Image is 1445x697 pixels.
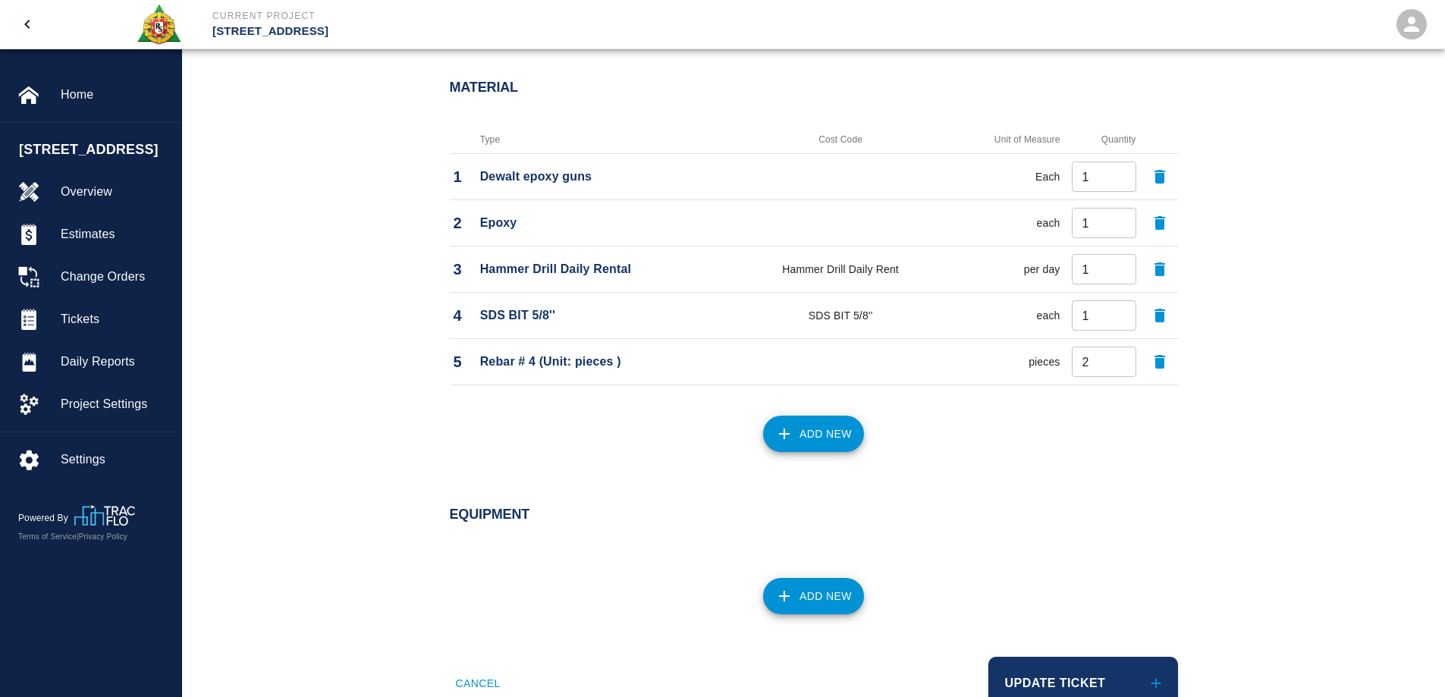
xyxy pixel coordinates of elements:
span: | [77,532,79,541]
span: [STREET_ADDRESS] [19,140,174,160]
span: Tickets [61,310,169,328]
a: Privacy Policy [79,532,127,541]
p: 4 [454,304,473,327]
span: Project Settings [61,395,169,413]
h2: Equipment [450,507,1178,523]
td: Each [943,154,1063,200]
td: each [943,200,1063,246]
td: SDS BIT 5/8'' [738,293,943,339]
img: Roger & Sons Concrete [136,3,182,46]
span: Home [61,86,169,104]
span: Estimates [61,225,169,243]
button: Add New [763,578,864,614]
th: Cost Code [738,126,943,154]
td: per day [943,246,1063,293]
a: Terms of Service [18,532,77,541]
td: pieces [943,339,1063,385]
th: Unit of Measure [943,126,1063,154]
h2: Material [450,80,1178,96]
p: Hammer Drill Daily Rental [480,260,734,278]
td: Hammer Drill Daily Rent [738,246,943,293]
span: Overview [61,183,169,201]
span: Settings [61,451,169,469]
p: Epoxy [480,214,734,232]
th: Type [476,126,738,154]
img: TracFlo [74,505,135,526]
p: 2 [454,212,473,234]
iframe: Chat Widget [1369,624,1445,697]
p: [STREET_ADDRESS] [212,23,805,40]
p: 5 [454,350,473,373]
span: Change Orders [61,268,169,286]
button: Add New [763,416,864,452]
p: Dewalt epoxy guns [480,168,734,186]
th: Quantity [1064,126,1140,154]
p: Current Project [212,9,805,23]
td: each [943,293,1063,339]
p: Rebar # 4 (Unit: pieces ) [480,353,734,371]
span: Daily Reports [61,353,169,371]
p: 1 [454,165,473,188]
p: Powered By [18,511,74,525]
p: 3 [454,258,473,281]
button: open drawer [9,6,46,42]
p: SDS BIT 5/8'' [480,306,734,325]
